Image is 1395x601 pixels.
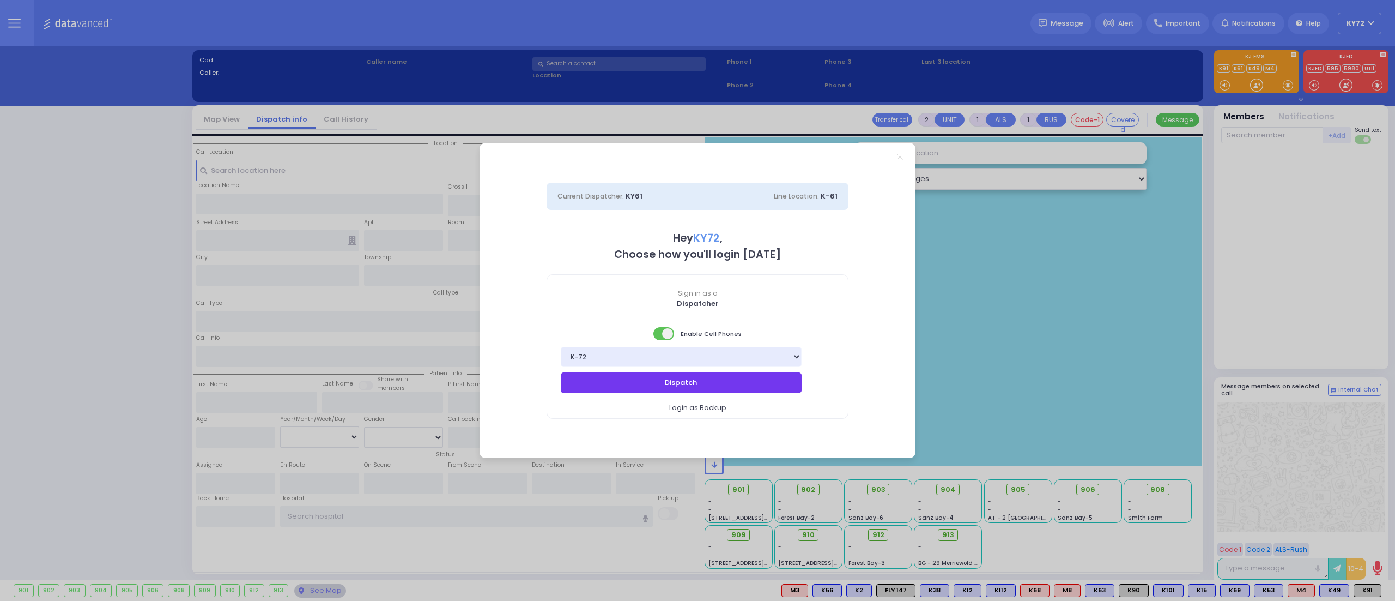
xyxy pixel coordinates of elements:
button: Dispatch [561,372,802,393]
span: Current Dispatcher: [557,191,624,201]
span: KY61 [626,191,642,201]
b: Dispatcher [677,298,719,309]
span: Login as Backup [669,402,726,413]
span: KY72 [693,231,720,245]
span: Sign in as a [547,289,848,298]
span: Line Location: [774,191,819,201]
b: Hey , [673,231,723,245]
a: Close [897,154,903,160]
b: Choose how you'll login [DATE] [614,247,781,262]
span: K-61 [821,191,838,201]
span: Enable Cell Phones [653,326,742,341]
